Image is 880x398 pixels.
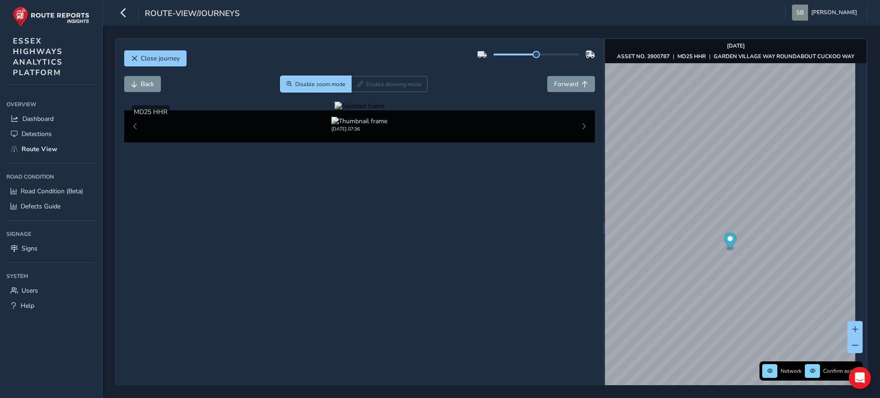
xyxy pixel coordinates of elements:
[13,6,89,27] img: rr logo
[617,53,670,60] strong: ASSET NO. 3900787
[792,5,860,21] button: [PERSON_NAME]
[6,199,96,214] a: Defects Guide
[547,76,595,92] button: Forward
[22,244,38,253] span: Signs
[21,202,60,211] span: Defects Guide
[145,8,240,21] span: route-view/journeys
[677,53,706,60] strong: MD25 HHR
[781,367,802,375] span: Network
[13,36,63,78] span: ESSEX HIGHWAYS ANALYTICS PLATFORM
[6,142,96,157] a: Route View
[849,367,871,389] div: Open Intercom Messenger
[554,80,578,88] span: Forward
[617,53,854,60] div: | |
[22,114,54,123] span: Dashboard
[6,98,96,111] div: Overview
[727,42,745,49] strong: [DATE]
[6,170,96,184] div: Road Condition
[134,108,167,116] span: MD25 HHR
[22,145,57,153] span: Route View
[21,301,34,310] span: Help
[823,367,860,375] span: Confirm assets
[792,5,808,21] img: diamond-layout
[295,81,346,88] span: Disable zoom mode
[6,126,96,142] a: Detections
[21,187,83,196] span: Road Condition (Beta)
[6,184,96,199] a: Road Condition (Beta)
[724,233,736,251] div: Map marker
[141,54,180,63] span: Close journey
[331,125,387,132] div: [DATE] 07:36
[6,111,96,126] a: Dashboard
[714,53,854,60] strong: GARDEN VILLAGE WAY ROUNDABOUT CUCKOO WAY
[6,283,96,298] a: Users
[811,5,857,21] span: [PERSON_NAME]
[22,130,52,138] span: Detections
[6,298,96,313] a: Help
[141,80,154,88] span: Back
[331,117,387,125] img: Thumbnail frame
[124,50,187,66] button: Close journey
[22,286,38,295] span: Users
[124,76,161,92] button: Back
[6,227,96,241] div: Signage
[280,76,352,92] button: Zoom
[6,269,96,283] div: System
[6,241,96,256] a: Signs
